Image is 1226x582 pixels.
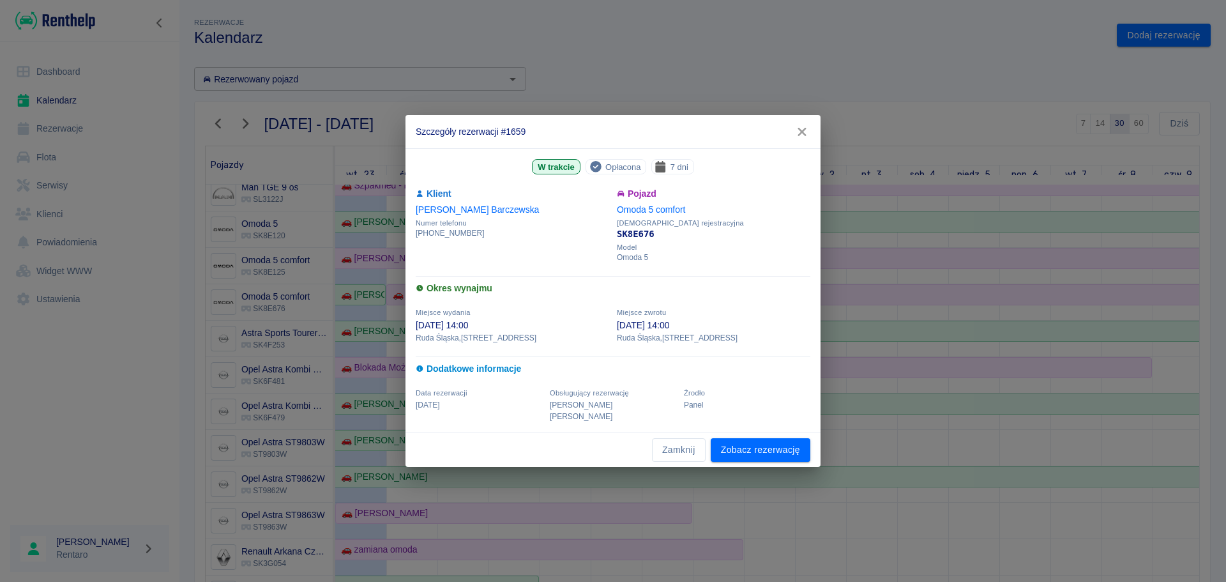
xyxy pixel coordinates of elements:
p: Omoda 5 [617,252,810,263]
p: [DATE] 14:00 [416,319,609,332]
a: Omoda 5 comfort [617,204,685,215]
span: W trakcie [533,160,579,174]
p: Ruda Śląska , [STREET_ADDRESS] [617,332,810,344]
span: Numer telefonu [416,219,609,227]
span: Obsługujący rezerwację [550,389,629,397]
p: Ruda Śląska , [STREET_ADDRESS] [416,332,609,344]
h6: Dodatkowe informacje [416,362,810,376]
h2: Szczegóły rezerwacji #1659 [405,115,821,148]
p: Panel [684,399,810,411]
span: Data rezerwacji [416,389,467,397]
p: SK8E676 [617,227,810,241]
span: Miejsce zwrotu [617,309,666,316]
a: Zobacz rezerwację [711,438,810,462]
span: Miejsce wydania [416,309,471,316]
p: [PERSON_NAME] [PERSON_NAME] [550,399,676,422]
p: [DATE] [416,399,542,411]
p: [DATE] 14:00 [617,319,810,332]
span: Opłacona [600,160,646,174]
span: Model [617,243,810,252]
p: [PHONE_NUMBER] [416,227,609,239]
h6: Pojazd [617,187,810,201]
span: 7 dni [665,160,693,174]
h6: Klient [416,187,609,201]
h6: Okres wynajmu [416,282,810,295]
a: [PERSON_NAME] Barczewska [416,204,539,215]
span: [DEMOGRAPHIC_DATA] rejestracyjna [617,219,810,227]
button: Zamknij [652,438,706,462]
span: Żrodło [684,389,705,397]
